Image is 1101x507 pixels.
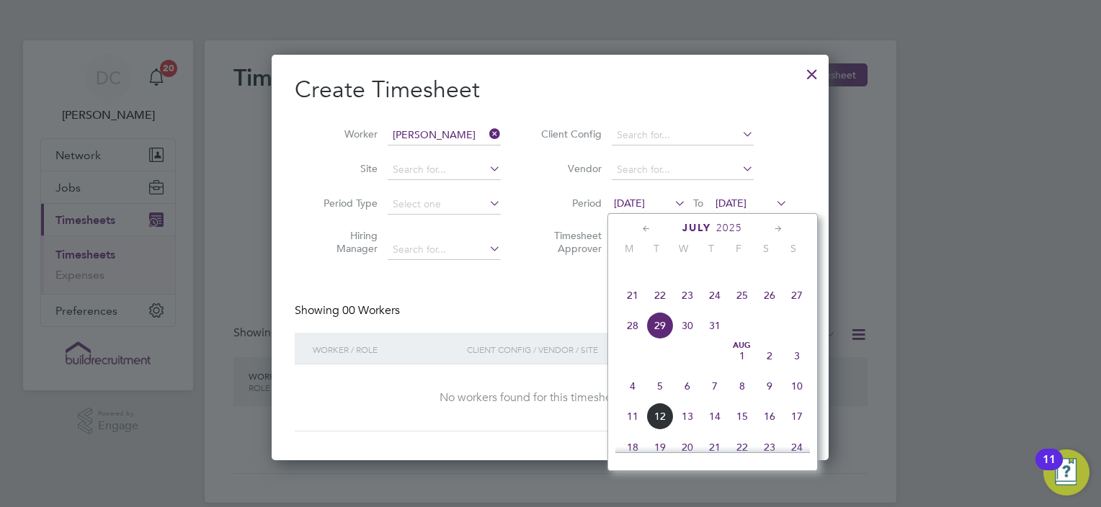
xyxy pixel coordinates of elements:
[783,372,811,400] span: 10
[537,127,602,140] label: Client Config
[295,75,806,105] h2: Create Timesheet
[619,434,646,461] span: 18
[756,434,783,461] span: 23
[728,342,756,349] span: Aug
[780,242,807,255] span: S
[674,372,701,400] span: 6
[752,242,780,255] span: S
[756,403,783,430] span: 16
[619,372,646,400] span: 4
[463,333,695,366] div: Client Config / Vendor / Site
[309,390,791,405] div: No workers found for this timesheet period.
[701,372,728,400] span: 7
[701,282,728,309] span: 24
[689,194,708,212] span: To
[670,242,697,255] span: W
[783,342,811,369] span: 3
[701,434,728,461] span: 21
[342,303,400,318] span: 00 Workers
[728,372,756,400] span: 8
[682,222,711,234] span: July
[756,342,783,369] span: 2
[612,160,754,180] input: Search for...
[388,160,501,180] input: Search for...
[388,194,501,215] input: Select one
[615,242,643,255] span: M
[728,403,756,430] span: 15
[537,229,602,255] label: Timesheet Approver
[309,333,463,366] div: Worker / Role
[674,403,701,430] span: 13
[728,434,756,461] span: 22
[674,434,701,461] span: 20
[646,282,674,309] span: 22
[701,403,728,430] span: 14
[313,127,378,140] label: Worker
[388,240,501,260] input: Search for...
[756,372,783,400] span: 9
[619,282,646,309] span: 21
[716,222,742,234] span: 2025
[612,125,754,145] input: Search for...
[643,242,670,255] span: T
[537,162,602,175] label: Vendor
[619,312,646,339] span: 28
[701,312,728,339] span: 31
[716,197,746,210] span: [DATE]
[1043,449,1089,495] button: Open Resource Center, 11 new notifications
[674,282,701,309] span: 23
[646,403,674,430] span: 12
[295,303,403,318] div: Showing
[388,125,501,145] input: Search for...
[313,197,378,210] label: Period Type
[313,162,378,175] label: Site
[725,242,752,255] span: F
[646,372,674,400] span: 5
[783,403,811,430] span: 17
[697,242,725,255] span: T
[646,312,674,339] span: 29
[728,342,756,369] span: 1
[614,197,645,210] span: [DATE]
[783,434,811,461] span: 24
[674,312,701,339] span: 30
[537,197,602,210] label: Period
[646,434,674,461] span: 19
[728,282,756,309] span: 25
[756,282,783,309] span: 26
[619,403,646,430] span: 11
[313,229,378,255] label: Hiring Manager
[1043,459,1056,478] div: 11
[783,282,811,309] span: 27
